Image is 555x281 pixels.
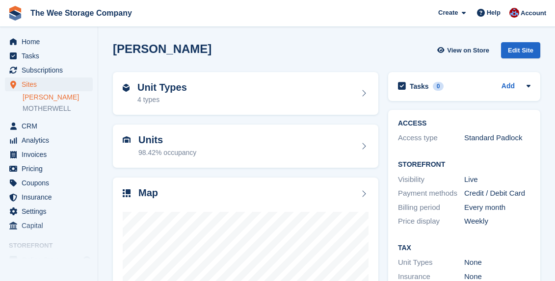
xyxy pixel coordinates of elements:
[438,8,458,18] span: Create
[5,119,93,133] a: menu
[123,84,130,92] img: unit-type-icn-2b2737a686de81e16bb02015468b77c625bbabd49415b5ef34ead5e3b44a266d.svg
[23,104,93,113] a: MOTHERWELL
[22,77,80,91] span: Sites
[433,82,444,91] div: 0
[81,254,93,266] a: Preview store
[113,42,211,55] h2: [PERSON_NAME]
[398,161,530,169] h2: Storefront
[464,188,530,199] div: Credit / Debit Card
[5,49,93,63] a: menu
[398,244,530,252] h2: Tax
[138,134,196,146] h2: Units
[398,120,530,128] h2: ACCESS
[464,202,530,213] div: Every month
[398,216,464,227] div: Price display
[22,133,80,147] span: Analytics
[5,63,93,77] a: menu
[8,6,23,21] img: stora-icon-8386f47178a22dfd0bd8f6a31ec36ba5ce8667c1dd55bd0f319d3a0aa187defe.svg
[26,5,136,21] a: The Wee Storage Company
[22,63,80,77] span: Subscriptions
[5,133,93,147] a: menu
[5,162,93,176] a: menu
[22,35,80,49] span: Home
[398,188,464,199] div: Payment methods
[22,253,80,267] span: Online Store
[398,132,464,144] div: Access type
[447,46,489,55] span: View on Store
[502,81,515,92] a: Add
[22,219,80,232] span: Capital
[464,257,530,268] div: None
[123,189,131,197] img: map-icn-33ee37083ee616e46c38cad1a60f524a97daa1e2b2c8c0bc3eb3415660979fc1.svg
[5,176,93,190] a: menu
[398,174,464,185] div: Visibility
[22,49,80,63] span: Tasks
[501,42,540,62] a: Edit Site
[9,241,98,251] span: Storefront
[464,174,530,185] div: Live
[138,187,158,199] h2: Map
[501,42,540,58] div: Edit Site
[137,82,187,93] h2: Unit Types
[464,216,530,227] div: Weekly
[398,202,464,213] div: Billing period
[410,82,429,91] h2: Tasks
[22,204,80,218] span: Settings
[521,8,546,18] span: Account
[5,190,93,204] a: menu
[22,148,80,161] span: Invoices
[138,148,196,158] div: 98.42% occupancy
[5,77,93,91] a: menu
[22,190,80,204] span: Insurance
[5,204,93,218] a: menu
[22,162,80,176] span: Pricing
[137,95,187,105] div: 4 types
[436,42,493,58] a: View on Store
[22,176,80,190] span: Coupons
[113,125,378,168] a: Units 98.42% occupancy
[487,8,501,18] span: Help
[23,93,93,102] a: [PERSON_NAME]
[464,132,530,144] div: Standard Padlock
[113,72,378,115] a: Unit Types 4 types
[5,253,93,267] a: menu
[398,257,464,268] div: Unit Types
[5,219,93,232] a: menu
[22,119,80,133] span: CRM
[509,8,519,18] img: Scott Ritchie
[5,148,93,161] a: menu
[123,136,131,143] img: unit-icn-7be61d7bf1b0ce9d3e12c5938cc71ed9869f7b940bace4675aadf7bd6d80202e.svg
[5,35,93,49] a: menu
